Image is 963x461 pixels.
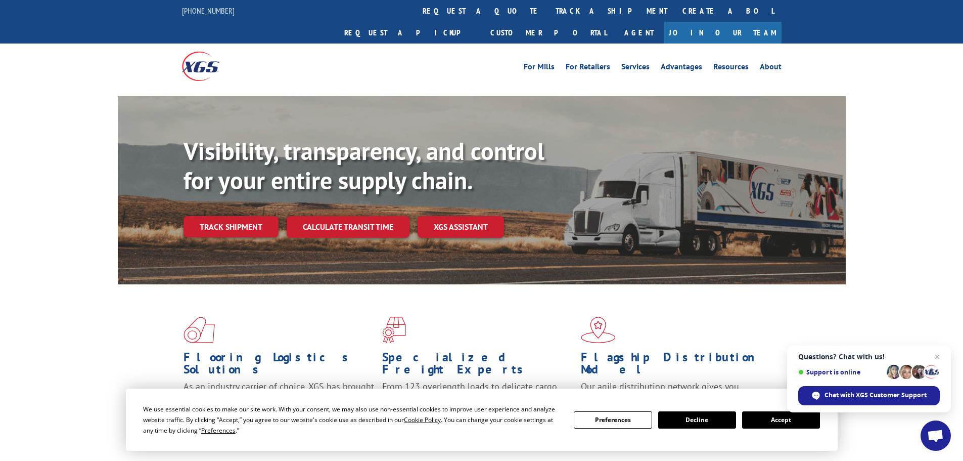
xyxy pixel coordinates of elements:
a: Track shipment [184,216,279,237]
img: xgs-icon-focused-on-flooring-red [382,317,406,343]
img: xgs-icon-total-supply-chain-intelligence-red [184,317,215,343]
div: Chat with XGS Customer Support [798,386,940,405]
h1: Specialized Freight Experts [382,351,573,381]
span: Chat with XGS Customer Support [824,391,927,400]
a: [PHONE_NUMBER] [182,6,235,16]
a: Services [621,63,650,74]
span: Support is online [798,368,883,376]
span: Cookie Policy [404,415,441,424]
span: As an industry carrier of choice, XGS has brought innovation and dedication to flooring logistics... [184,381,374,416]
a: Agent [614,22,664,44]
span: Questions? Chat with us! [798,353,940,361]
a: Customer Portal [483,22,614,44]
div: Open chat [921,421,951,451]
img: xgs-icon-flagship-distribution-model-red [581,317,616,343]
a: Join Our Team [664,22,782,44]
button: Decline [658,411,736,429]
a: About [760,63,782,74]
div: We use essential cookies to make our site work. With your consent, we may also use non-essential ... [143,404,562,436]
span: Close chat [931,351,943,363]
button: Preferences [574,411,652,429]
b: Visibility, transparency, and control for your entire supply chain. [184,135,544,196]
span: Our agile distribution network gives you nationwide inventory management on demand. [581,381,767,404]
a: Calculate transit time [287,216,409,238]
button: Accept [742,411,820,429]
a: Advantages [661,63,702,74]
a: XGS ASSISTANT [418,216,504,238]
h1: Flooring Logistics Solutions [184,351,375,381]
span: Preferences [201,426,236,435]
div: Cookie Consent Prompt [126,389,838,451]
a: Request a pickup [337,22,483,44]
h1: Flagship Distribution Model [581,351,772,381]
a: For Mills [524,63,555,74]
p: From 123 overlength loads to delicate cargo, our experienced staff knows the best way to move you... [382,381,573,426]
a: Resources [713,63,749,74]
a: For Retailers [566,63,610,74]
